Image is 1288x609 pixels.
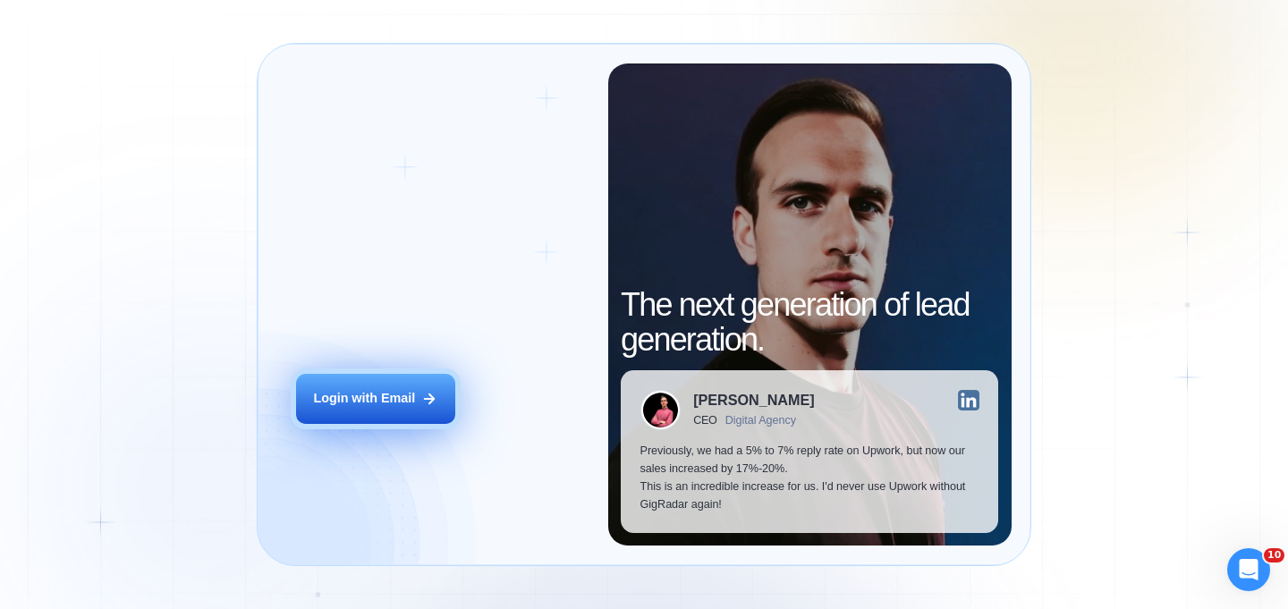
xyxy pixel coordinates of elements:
h2: The next generation of lead generation. [621,287,998,358]
iframe: Intercom live chat [1227,548,1270,591]
span: 10 [1264,548,1284,562]
div: Digital Agency [725,414,796,427]
button: Login with Email [296,374,455,424]
div: [PERSON_NAME] [693,393,814,407]
p: Previously, we had a 5% to 7% reply rate on Upwork, but now our sales increased by 17%-20%. This ... [640,443,979,513]
div: Login with Email [313,390,415,408]
div: CEO [693,414,717,427]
